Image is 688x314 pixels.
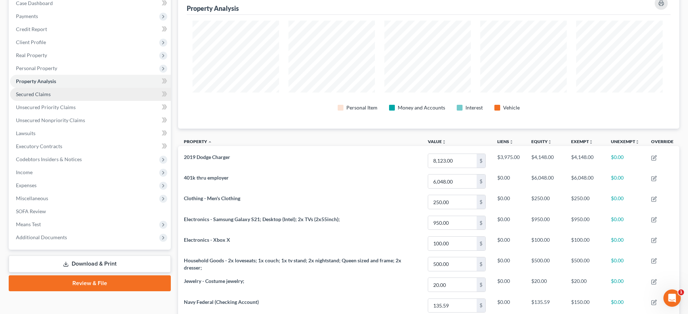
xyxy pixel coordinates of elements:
a: Unexemptunfold_more [611,139,640,144]
a: Credit Report [10,23,171,36]
span: Codebtors Insiders & Notices [16,156,82,162]
td: $500.00 [526,254,565,274]
i: unfold_more [509,140,514,144]
th: Override [645,134,679,151]
td: $0.00 [491,254,526,274]
div: Personal Item [346,104,377,111]
span: Electronics - Samsung Galaxy S21; Desktop (Intel); 2x TVs (2x55inch); [184,216,340,222]
td: $0.00 [491,275,526,295]
div: $ [477,216,485,230]
td: $0.00 [605,212,645,233]
div: $ [477,195,485,209]
span: 1 [678,289,684,295]
td: $250.00 [565,192,605,212]
div: $ [477,257,485,271]
span: Clothing - Men's Clothing [184,195,240,201]
input: 0.00 [428,175,477,188]
span: Unsecured Priority Claims [16,104,76,110]
div: $ [477,237,485,250]
td: $0.00 [491,192,526,212]
td: $20.00 [565,275,605,295]
span: Additional Documents [16,234,67,240]
a: Secured Claims [10,88,171,101]
i: unfold_more [442,140,446,144]
input: 0.00 [428,237,477,250]
a: Executory Contracts [10,140,171,153]
span: Client Profile [16,39,46,45]
span: Real Property [16,52,47,58]
span: 401k thru employer [184,175,229,181]
input: 0.00 [428,299,477,313]
td: $0.00 [605,192,645,212]
span: Income [16,169,33,175]
span: Unsecured Nonpriority Claims [16,117,85,123]
td: $0.00 [605,171,645,192]
td: $6,048.00 [526,171,565,192]
td: $950.00 [526,212,565,233]
span: Navy Federal (Checking Account) [184,299,259,305]
span: Payments [16,13,38,19]
span: Secured Claims [16,91,51,97]
a: Property expand_less [184,139,212,144]
div: $ [477,278,485,292]
span: Jewelry - Costume jewelry; [184,278,244,284]
span: SOFA Review [16,208,46,214]
div: $ [477,175,485,188]
span: Miscellaneous [16,195,48,201]
input: 0.00 [428,154,477,168]
td: $20.00 [526,275,565,295]
span: Property Analysis [16,78,56,84]
input: 0.00 [428,216,477,230]
a: Liensunfold_more [497,139,514,144]
a: Unsecured Priority Claims [10,101,171,114]
i: unfold_more [589,140,593,144]
a: Lawsuits [10,127,171,140]
div: Vehicle [503,104,520,111]
a: Review & File [9,275,171,291]
input: 0.00 [428,278,477,292]
td: $4,148.00 [526,150,565,171]
td: $100.00 [565,233,605,254]
input: 0.00 [428,195,477,209]
div: $ [477,299,485,313]
a: Exemptunfold_more [571,139,593,144]
td: $950.00 [565,212,605,233]
iframe: Intercom live chat [663,289,681,307]
i: expand_less [208,140,212,144]
span: Personal Property [16,65,57,71]
a: SOFA Review [10,205,171,218]
a: Download & Print [9,255,171,272]
i: unfold_more [635,140,640,144]
div: $ [477,154,485,168]
a: Equityunfold_more [531,139,552,144]
i: unfold_more [548,140,552,144]
td: $0.00 [491,212,526,233]
span: Means Test [16,221,41,227]
td: $250.00 [526,192,565,212]
td: $0.00 [605,275,645,295]
span: 2019 Dodge Charger [184,154,230,160]
td: $6,048.00 [565,171,605,192]
td: $0.00 [491,171,526,192]
span: Executory Contracts [16,143,62,149]
input: 0.00 [428,257,477,271]
td: $0.00 [491,233,526,254]
td: $0.00 [605,254,645,274]
a: Valueunfold_more [428,139,446,144]
span: Credit Report [16,26,47,32]
div: Money and Accounts [398,104,445,111]
div: Property Analysis [187,4,239,13]
td: $0.00 [605,150,645,171]
td: $0.00 [605,233,645,254]
span: Lawsuits [16,130,35,136]
a: Property Analysis [10,75,171,88]
a: Unsecured Nonpriority Claims [10,114,171,127]
td: $3,975.00 [491,150,526,171]
td: $100.00 [526,233,565,254]
span: Expenses [16,182,37,188]
span: Household Goods - 2x loveseats; 1x couch; 1x tv stand; 2x nightstand; Queen sized and frame; 2x d... [184,257,401,271]
td: $500.00 [565,254,605,274]
span: Electronics - Xbox X [184,237,230,243]
td: $4,148.00 [565,150,605,171]
div: Interest [465,104,483,111]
